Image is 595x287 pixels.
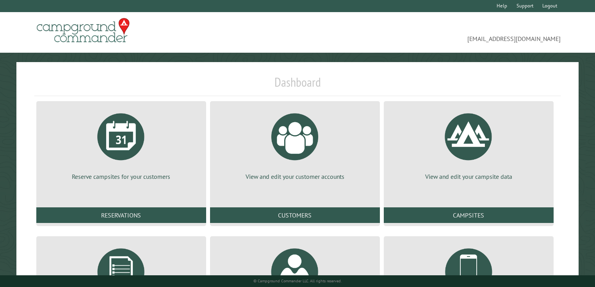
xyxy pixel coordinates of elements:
a: Campsites [384,207,554,223]
a: View and edit your customer accounts [219,107,371,181]
a: Reserve campsites for your customers [46,107,197,181]
span: [EMAIL_ADDRESS][DOMAIN_NAME] [297,21,561,43]
p: View and edit your customer accounts [219,172,371,181]
p: View and edit your campsite data [393,172,544,181]
p: Reserve campsites for your customers [46,172,197,181]
a: Reservations [36,207,206,223]
h1: Dashboard [34,75,561,96]
a: Customers [210,207,380,223]
small: © Campground Commander LLC. All rights reserved. [253,278,342,283]
img: Campground Commander [34,15,132,46]
a: View and edit your campsite data [393,107,544,181]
